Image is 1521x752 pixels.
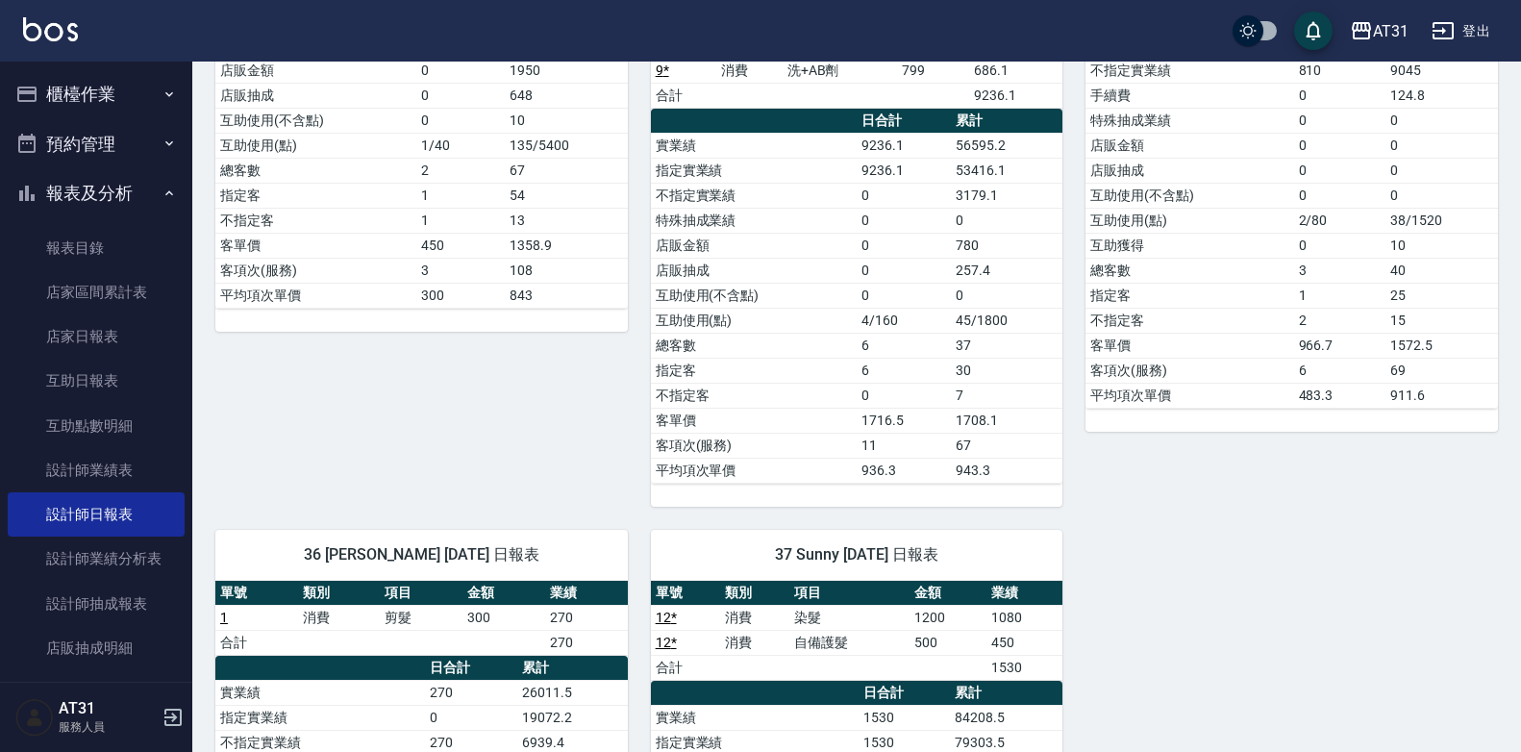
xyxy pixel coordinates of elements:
td: 40 [1385,258,1498,283]
td: 843 [505,283,627,308]
table: a dense table [651,581,1063,681]
td: 0 [857,283,951,308]
td: 互助使用(點) [215,133,416,158]
td: 780 [951,233,1062,258]
th: 業績 [545,581,628,606]
td: 648 [505,83,627,108]
td: 0 [857,258,951,283]
a: 店販抽成明細 [8,626,185,670]
td: 4/160 [857,308,951,333]
td: 6 [857,333,951,358]
td: 1080 [986,605,1063,630]
td: 客項次(服務) [651,433,858,458]
td: 總客數 [651,333,858,358]
td: 客項次(服務) [215,258,416,283]
th: 累計 [517,656,627,681]
td: 0 [951,283,1062,308]
a: 互助點數明細 [8,404,185,448]
td: 0 [1294,83,1385,108]
td: 合計 [215,630,298,655]
td: 0 [857,383,951,408]
td: 483.3 [1294,383,1385,408]
td: 0 [951,208,1062,233]
td: 剪髮 [380,605,462,630]
th: 單號 [651,581,720,606]
td: 合計 [651,83,717,108]
td: 特殊抽成業績 [651,208,858,233]
td: 0 [857,183,951,208]
td: 2/80 [1294,208,1385,233]
td: 38/1520 [1385,208,1498,233]
td: 19072.2 [517,705,627,730]
td: 45/1800 [951,308,1062,333]
td: 店販抽成 [651,258,858,283]
td: 實業績 [651,133,858,158]
td: 0 [1294,108,1385,133]
td: 0 [1294,158,1385,183]
td: 指定客 [651,358,858,383]
td: 0 [1294,183,1385,208]
td: 53416.1 [951,158,1062,183]
td: 消費 [298,605,381,630]
td: 店販金額 [651,233,858,258]
td: 2 [1294,308,1385,333]
div: AT31 [1373,19,1409,43]
td: 實業績 [651,705,859,730]
td: 135/5400 [505,133,627,158]
td: 實業績 [215,680,425,705]
td: 0 [857,233,951,258]
td: 平均項次單價 [1085,383,1293,408]
td: 客單價 [215,233,416,258]
button: 報表及分析 [8,168,185,218]
th: 日合計 [857,109,951,134]
td: 指定實業績 [215,705,425,730]
td: 指定客 [1085,283,1293,308]
td: 69 [1385,358,1498,383]
th: 單號 [215,581,298,606]
td: 2 [416,158,505,183]
td: 0 [1385,158,1498,183]
td: 67 [505,158,627,183]
td: 0 [1385,183,1498,208]
td: 手續費 [1085,83,1293,108]
a: 設計師業績表 [8,448,185,492]
td: 686.1 [969,58,1062,83]
th: 類別 [720,581,789,606]
td: 消費 [720,605,789,630]
a: 設計師日報表 [8,492,185,537]
td: 互助使用(不含點) [1085,183,1293,208]
td: 10 [1385,233,1498,258]
td: 互助獲得 [1085,233,1293,258]
td: 指定實業績 [651,158,858,183]
td: 6 [1294,358,1385,383]
a: 設計師業績分析表 [8,537,185,581]
td: 1716.5 [857,408,951,433]
td: 客單價 [1085,333,1293,358]
td: 客項次(服務) [1085,358,1293,383]
td: 0 [1385,108,1498,133]
td: 450 [986,630,1063,655]
td: 自備護髮 [789,630,910,655]
a: 店家日報表 [8,314,185,359]
td: 11 [857,433,951,458]
td: 1/40 [416,133,505,158]
td: 合計 [651,655,720,680]
td: 平均項次單價 [651,458,858,483]
button: AT31 [1342,12,1416,51]
td: 9236.1 [857,158,951,183]
td: 10 [505,108,627,133]
td: 0 [1385,133,1498,158]
td: 互助使用(不含點) [651,283,858,308]
th: 業績 [986,581,1063,606]
td: 不指定客 [651,383,858,408]
td: 67 [951,433,1062,458]
a: 店家區間累計表 [8,270,185,314]
img: Person [15,698,54,737]
button: 櫃檯作業 [8,69,185,119]
td: 3 [416,258,505,283]
td: 936.3 [857,458,951,483]
td: 799 [897,58,970,83]
td: 54 [505,183,627,208]
td: 56595.2 [951,133,1062,158]
th: 累計 [950,681,1062,706]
